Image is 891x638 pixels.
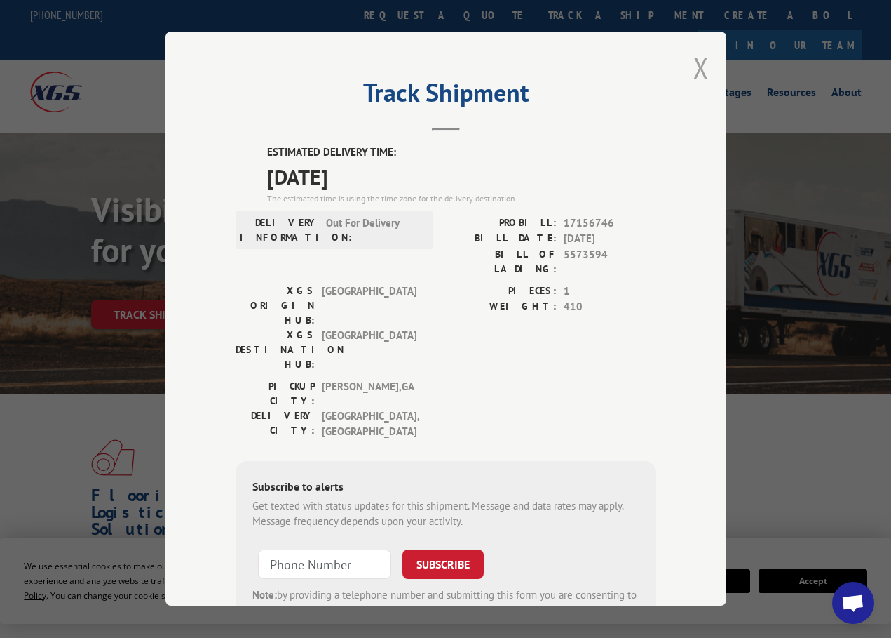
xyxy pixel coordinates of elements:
input: Phone Number [258,550,391,579]
span: 1 [564,284,656,300]
label: BILL OF LADING: [446,247,557,277]
label: DELIVERY CITY: [236,408,315,440]
div: Open chat [832,582,874,624]
label: WEIGHT: [446,300,557,316]
div: by providing a telephone number and submitting this form you are consenting to be contacted by SM... [252,587,639,635]
span: [PERSON_NAME] , GA [322,379,416,408]
span: [DATE] [564,232,656,248]
label: XGS ORIGIN HUB: [236,284,315,328]
label: ESTIMATED DELIVERY TIME: [267,145,656,161]
span: [GEOGRAPHIC_DATA] , [GEOGRAPHIC_DATA] [322,408,416,440]
strong: Note: [252,588,277,602]
span: 17156746 [564,215,656,232]
button: Close modal [693,49,709,86]
span: 410 [564,300,656,316]
div: The estimated time is using the time zone for the delivery destination. [267,192,656,205]
label: PROBILL: [446,215,557,232]
span: Out For Delivery [326,215,421,245]
label: XGS DESTINATION HUB: [236,328,315,372]
label: BILL DATE: [446,232,557,248]
span: 5573594 [564,247,656,277]
button: SUBSCRIBE [402,550,484,579]
span: [DATE] [267,161,656,192]
h2: Track Shipment [236,83,656,109]
label: DELIVERY INFORMATION: [240,215,319,245]
label: PIECES: [446,284,557,300]
label: PICKUP CITY: [236,379,315,408]
div: Get texted with status updates for this shipment. Message and data rates may apply. Message frequ... [252,498,639,530]
span: [GEOGRAPHIC_DATA] [322,328,416,372]
div: Subscribe to alerts [252,478,639,498]
span: [GEOGRAPHIC_DATA] [322,284,416,328]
